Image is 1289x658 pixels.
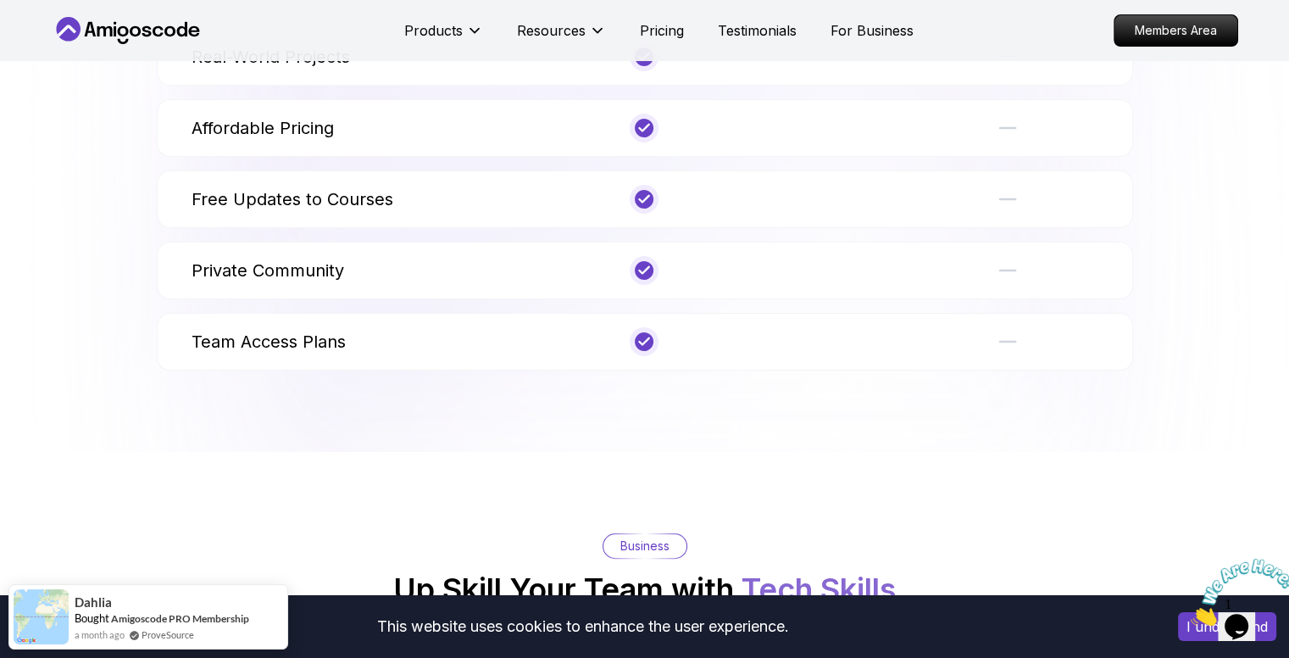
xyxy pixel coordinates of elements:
button: Accept cookies [1178,612,1276,641]
a: ProveSource [142,627,194,642]
div: This website uses cookies to enhance the user experience. [13,608,1153,645]
span: Tech Skills [742,571,896,608]
iframe: chat widget [1184,552,1289,633]
a: Members Area [1114,14,1238,47]
p: Business [620,538,670,555]
a: Pricing [640,20,684,41]
a: For Business [831,20,914,41]
p: Free Updates to Courses [192,187,393,211]
span: Bought [75,611,109,625]
img: provesource social proof notification image [14,589,69,644]
p: Members Area [1114,15,1237,46]
a: Amigoscode PRO Membership [111,612,249,625]
h2: Up Skill Your Team with [393,572,896,606]
button: Resources [517,20,606,54]
a: Testimonials [718,20,797,41]
span: 1 [7,7,14,21]
p: Affordable Pricing [192,116,334,140]
span: Dahlia [75,595,112,610]
p: Resources [517,20,586,41]
button: Products [404,20,483,54]
img: Chat attention grabber [7,7,112,74]
p: Products [404,20,463,41]
p: Team Access Plans [192,330,346,354]
p: Private Community [192,259,344,282]
span: a month ago [75,627,125,642]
